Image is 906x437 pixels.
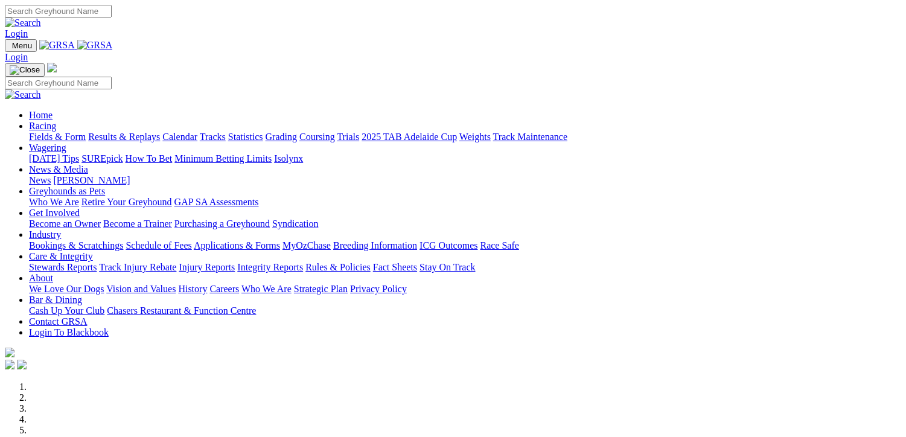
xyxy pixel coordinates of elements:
a: Who We Are [29,197,79,207]
a: Stewards Reports [29,262,97,272]
a: Trials [337,132,359,142]
a: [PERSON_NAME] [53,175,130,185]
a: How To Bet [126,153,173,164]
a: MyOzChase [282,240,331,250]
img: facebook.svg [5,360,14,369]
a: Become an Owner [29,218,101,229]
div: News & Media [29,175,901,186]
a: Who We Are [241,284,292,294]
a: Results & Replays [88,132,160,142]
img: Search [5,89,41,100]
a: Statistics [228,132,263,142]
a: Grading [266,132,297,142]
a: Purchasing a Greyhound [174,218,270,229]
a: Applications & Forms [194,240,280,250]
a: Home [29,110,53,120]
a: SUREpick [81,153,123,164]
a: Become a Trainer [103,218,172,229]
a: Strategic Plan [294,284,348,294]
a: Vision and Values [106,284,176,294]
a: Tracks [200,132,226,142]
img: twitter.svg [17,360,27,369]
img: GRSA [39,40,75,51]
a: Wagering [29,142,66,153]
img: logo-grsa-white.png [5,348,14,357]
a: Bar & Dining [29,295,82,305]
a: News & Media [29,164,88,174]
a: Care & Integrity [29,251,93,261]
a: Stay On Track [420,262,475,272]
a: Minimum Betting Limits [174,153,272,164]
input: Search [5,77,112,89]
a: Contact GRSA [29,316,87,327]
a: Breeding Information [333,240,417,250]
a: GAP SA Assessments [174,197,259,207]
a: Track Injury Rebate [99,262,176,272]
a: We Love Our Dogs [29,284,104,294]
a: Syndication [272,218,318,229]
a: Rules & Policies [305,262,371,272]
a: Careers [209,284,239,294]
div: About [29,284,901,295]
a: Greyhounds as Pets [29,186,105,196]
button: Toggle navigation [5,39,37,52]
a: Industry [29,229,61,240]
a: Racing [29,121,56,131]
a: Login [5,28,28,39]
a: Get Involved [29,208,80,218]
a: History [178,284,207,294]
a: 2025 TAB Adelaide Cup [362,132,457,142]
a: Race Safe [480,240,518,250]
div: Wagering [29,153,901,164]
img: GRSA [77,40,113,51]
a: Coursing [299,132,335,142]
a: Isolynx [274,153,303,164]
img: Close [10,65,40,75]
div: Greyhounds as Pets [29,197,901,208]
a: Cash Up Your Club [29,305,104,316]
a: Integrity Reports [237,262,303,272]
a: Track Maintenance [493,132,567,142]
a: Fact Sheets [373,262,417,272]
a: ICG Outcomes [420,240,477,250]
a: Login To Blackbook [29,327,109,337]
div: Racing [29,132,901,142]
button: Toggle navigation [5,63,45,77]
a: Chasers Restaurant & Function Centre [107,305,256,316]
a: Retire Your Greyhound [81,197,172,207]
span: Menu [12,41,32,50]
a: Schedule of Fees [126,240,191,250]
a: Calendar [162,132,197,142]
input: Search [5,5,112,18]
img: logo-grsa-white.png [47,63,57,72]
a: Fields & Form [29,132,86,142]
a: Injury Reports [179,262,235,272]
a: Login [5,52,28,62]
a: Weights [459,132,491,142]
a: About [29,273,53,283]
a: News [29,175,51,185]
div: Get Involved [29,218,901,229]
div: Industry [29,240,901,251]
a: [DATE] Tips [29,153,79,164]
img: Search [5,18,41,28]
a: Privacy Policy [350,284,407,294]
div: Care & Integrity [29,262,901,273]
a: Bookings & Scratchings [29,240,123,250]
div: Bar & Dining [29,305,901,316]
